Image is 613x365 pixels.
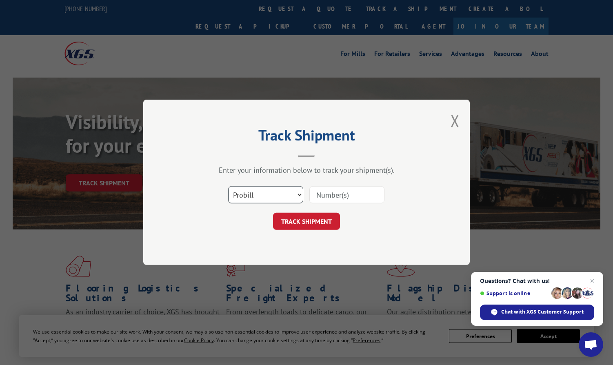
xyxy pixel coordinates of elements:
[480,290,549,296] span: Support is online
[501,308,584,316] span: Chat with XGS Customer Support
[587,276,597,286] span: Close chat
[273,213,340,230] button: TRACK SHIPMENT
[451,110,460,131] button: Close modal
[480,278,594,284] span: Questions? Chat with us!
[579,332,603,357] div: Open chat
[184,129,429,145] h2: Track Shipment
[480,305,594,320] div: Chat with XGS Customer Support
[184,166,429,175] div: Enter your information below to track your shipment(s).
[309,187,384,204] input: Number(s)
